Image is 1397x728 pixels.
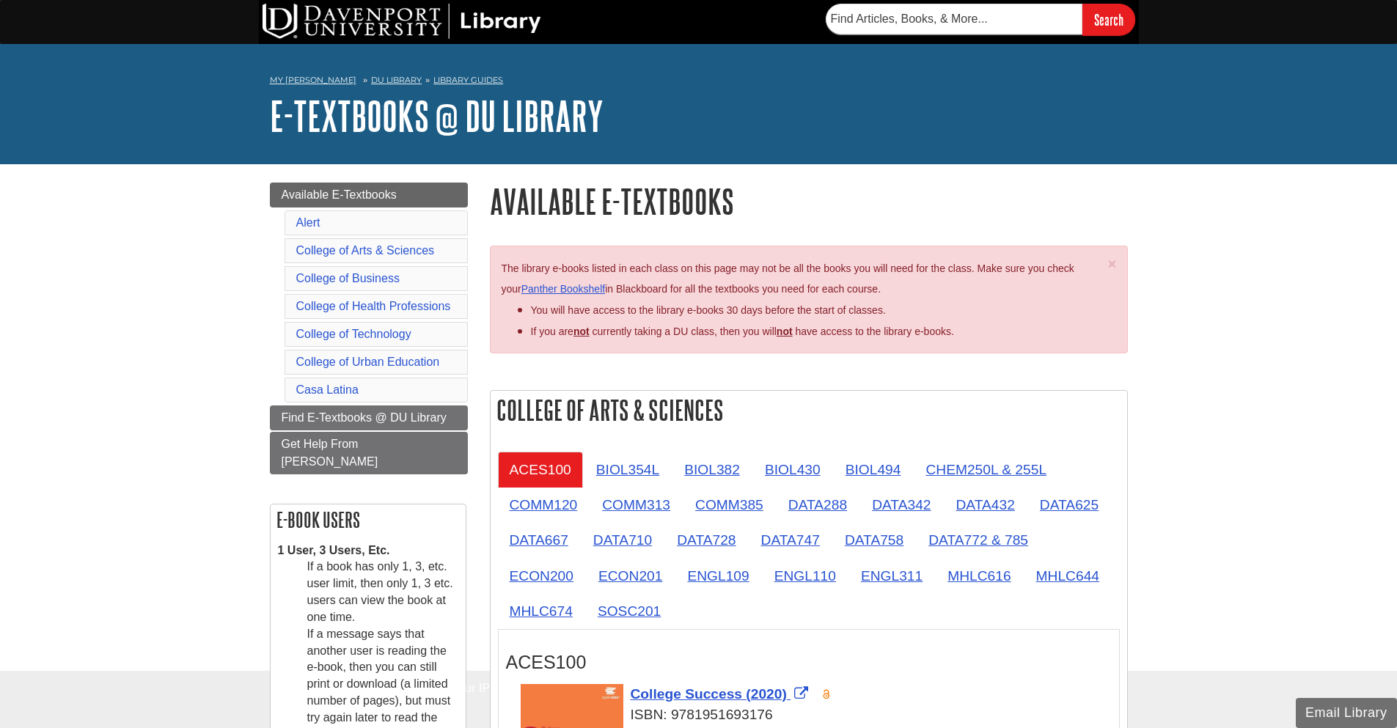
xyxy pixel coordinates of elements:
a: MHLC616 [936,558,1022,594]
button: Close [1107,256,1116,271]
a: COMM385 [683,487,775,523]
a: Available E-Textbooks [270,183,468,207]
a: Library Guides [433,75,503,85]
span: × [1107,255,1116,272]
a: E-Textbooks @ DU Library [270,93,604,139]
a: ECON200 [498,558,585,594]
h2: College of Arts & Sciences [491,391,1127,430]
strong: not [573,326,590,337]
span: You will have access to the library e-books 30 days before the start of classes. [531,304,886,316]
a: ACES100 [498,452,583,488]
a: DATA747 [749,522,832,558]
span: Get Help From [PERSON_NAME] [282,438,378,468]
a: College of Business [296,272,400,284]
div: ISBN: 9781951693176 [521,705,1112,726]
a: CHEM250L & 255L [914,452,1058,488]
a: BIOL382 [672,452,752,488]
a: DATA772 & 785 [917,522,1040,558]
span: College Success (2020) [631,686,787,702]
a: DATA342 [860,487,942,523]
a: BIOL494 [834,452,913,488]
a: Find E-Textbooks @ DU Library [270,405,468,430]
a: DATA625 [1028,487,1110,523]
span: Find E-Textbooks @ DU Library [282,411,447,424]
a: College of Health Professions [296,300,451,312]
h1: Available E-Textbooks [490,183,1128,220]
h2: E-book Users [271,504,466,535]
a: College of Arts & Sciences [296,244,435,257]
a: DATA710 [582,522,664,558]
a: ECON201 [587,558,674,594]
a: Casa Latina [296,383,359,396]
button: Email Library [1296,698,1397,728]
a: DATA432 [944,487,1026,523]
a: BIOL430 [753,452,832,488]
input: Search [1082,4,1135,35]
a: MHLC644 [1024,558,1111,594]
a: DATA758 [833,522,915,558]
img: Open Access [821,688,832,700]
a: College of Technology [296,328,411,340]
a: DATA667 [498,522,580,558]
a: Alert [296,216,320,229]
a: DU Library [371,75,422,85]
dt: 1 User, 3 Users, Etc. [278,543,458,559]
a: Get Help From [PERSON_NAME] [270,432,468,474]
input: Find Articles, Books, & More... [826,4,1082,34]
a: COMM120 [498,487,590,523]
a: ENGL110 [763,558,848,594]
a: SOSC201 [586,593,672,629]
img: DU Library [263,4,541,39]
a: College of Urban Education [296,356,440,368]
a: My [PERSON_NAME] [270,74,356,87]
span: Available E-Textbooks [282,188,397,201]
span: If you are currently taking a DU class, then you will have access to the library e-books. [531,326,954,337]
a: ENGL109 [675,558,760,594]
a: BIOL354L [584,452,671,488]
h3: ACES100 [506,652,1112,673]
a: DATA288 [777,487,859,523]
a: COMM313 [590,487,682,523]
a: ENGL311 [849,558,934,594]
nav: breadcrumb [270,70,1128,94]
a: DATA728 [665,522,747,558]
u: not [777,326,793,337]
span: The library e-books listed in each class on this page may not be all the books you will need for ... [502,262,1074,295]
a: Link opens in new window [631,686,813,702]
a: MHLC674 [498,593,584,629]
a: Panther Bookshelf [521,283,605,295]
form: Searches DU Library's articles, books, and more [826,4,1135,35]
